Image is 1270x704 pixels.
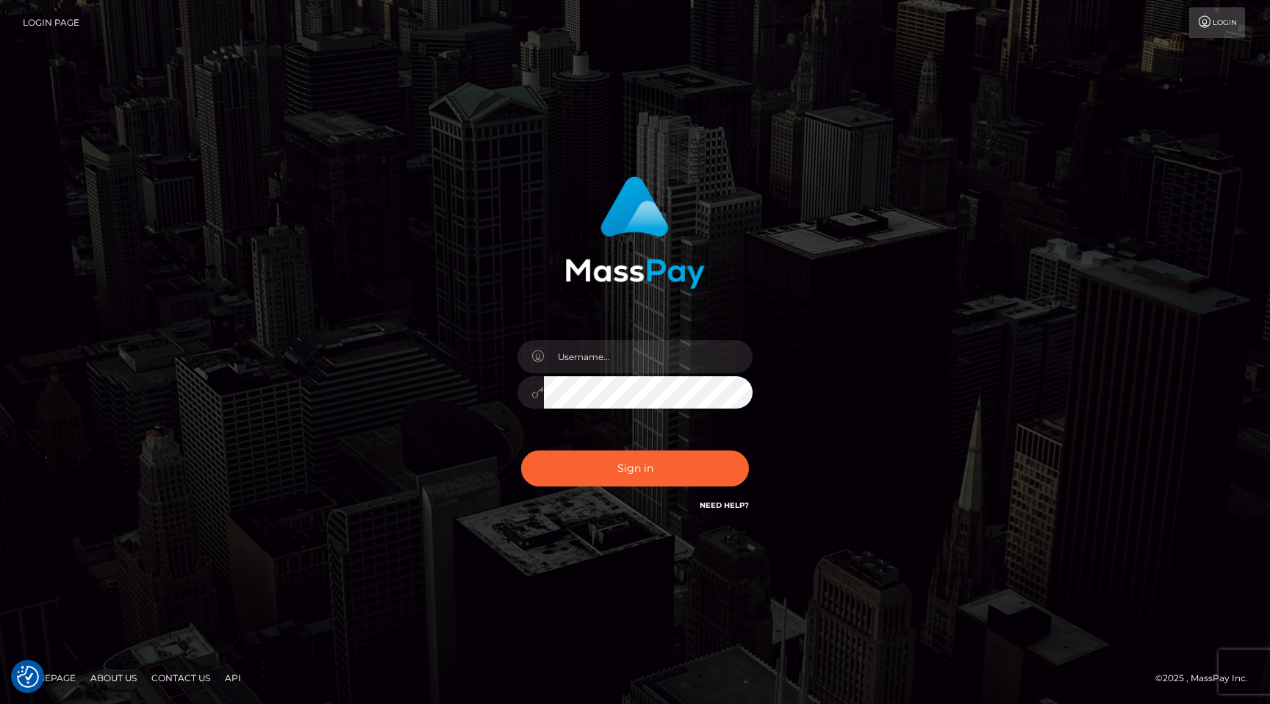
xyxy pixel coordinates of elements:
[146,667,216,689] a: Contact Us
[17,666,39,688] button: Consent Preferences
[17,666,39,688] img: Revisit consent button
[700,500,749,510] a: Need Help?
[1189,7,1245,38] a: Login
[85,667,143,689] a: About Us
[544,340,753,373] input: Username...
[23,7,79,38] a: Login Page
[521,450,749,486] button: Sign in
[16,667,82,689] a: Homepage
[565,176,705,289] img: MassPay Login
[219,667,247,689] a: API
[1155,670,1259,686] div: © 2025 , MassPay Inc.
